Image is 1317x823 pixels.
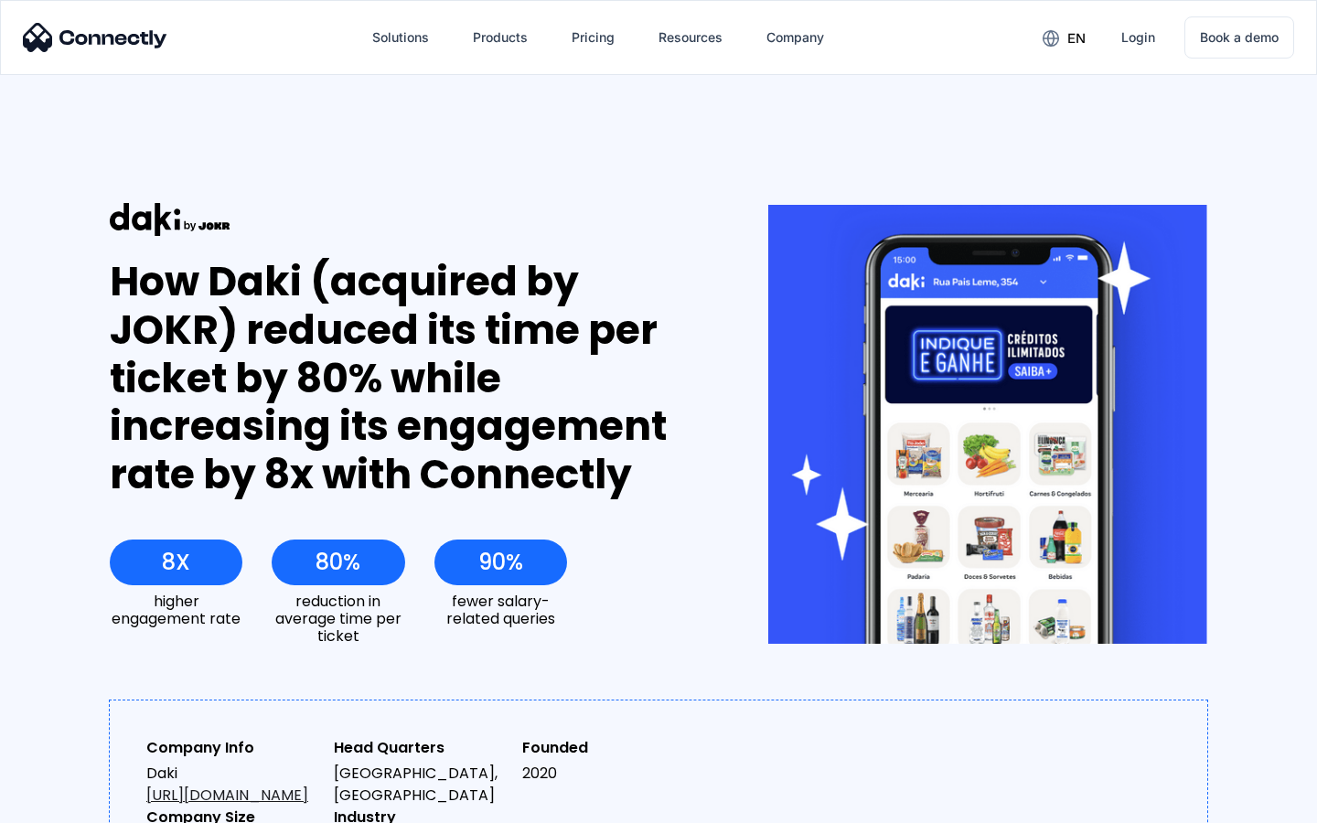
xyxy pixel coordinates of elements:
div: Login [1121,25,1155,50]
div: Solutions [372,25,429,50]
div: fewer salary-related queries [434,593,567,627]
div: Daki [146,763,319,807]
div: higher engagement rate [110,593,242,627]
div: [GEOGRAPHIC_DATA], [GEOGRAPHIC_DATA] [334,763,507,807]
div: 2020 [522,763,695,785]
div: Company Info [146,737,319,759]
img: Connectly Logo [23,23,167,52]
aside: Language selected: English [18,791,110,817]
div: 90% [478,550,523,575]
div: en [1067,26,1086,51]
a: Login [1107,16,1170,59]
ul: Language list [37,791,110,817]
div: Products [473,25,528,50]
div: Head Quarters [334,737,507,759]
div: Pricing [572,25,615,50]
div: reduction in average time per ticket [272,593,404,646]
div: Company [766,25,824,50]
div: 80% [316,550,360,575]
a: Pricing [557,16,629,59]
div: Founded [522,737,695,759]
div: 8X [162,550,190,575]
a: [URL][DOMAIN_NAME] [146,785,308,806]
div: How Daki (acquired by JOKR) reduced its time per ticket by 80% while increasing its engagement ra... [110,258,701,499]
div: Resources [658,25,723,50]
a: Book a demo [1184,16,1294,59]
